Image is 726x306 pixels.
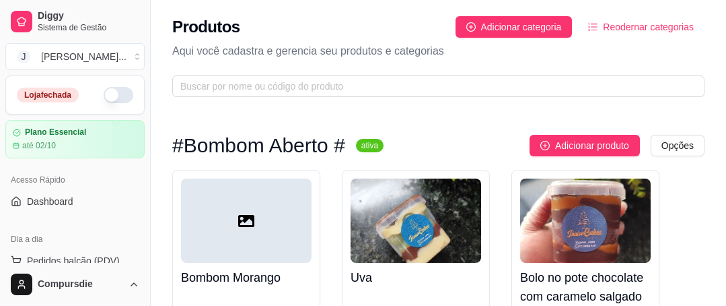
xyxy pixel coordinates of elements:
[466,22,476,32] span: plus-circle
[651,135,704,156] button: Opções
[17,50,30,63] span: J
[530,135,640,156] button: Adicionar produto
[540,141,550,150] span: plus-circle
[5,43,145,70] button: Select a team
[181,268,312,287] h4: Bombom Morango
[25,127,86,137] article: Plano Essencial
[5,228,145,250] div: Dia a dia
[172,16,240,38] h2: Produtos
[5,191,145,212] a: Dashboard
[520,179,651,263] img: product-image
[5,268,145,301] button: Compursdie
[356,139,384,152] sup: ativa
[555,138,629,153] span: Adicionar produto
[38,278,123,290] span: Compursdie
[172,43,704,59] p: Aqui você cadastra e gerencia seu produtos e categorias
[603,20,694,34] span: Reodernar categorias
[17,88,79,102] div: Loja fechada
[38,10,139,22] span: Diggy
[104,87,133,103] button: Alterar Status
[588,22,597,32] span: ordered-list
[5,250,145,272] button: Pedidos balcão (PDV)
[661,138,694,153] span: Opções
[38,22,139,33] span: Sistema de Gestão
[351,268,481,287] h4: Uva
[577,16,704,38] button: Reodernar categorias
[5,120,145,158] a: Plano Essencialaté 02/10
[481,20,562,34] span: Adicionar categoria
[351,179,481,263] img: product-image
[27,254,120,268] span: Pedidos balcão (PDV)
[172,137,345,154] h3: #Bombom Aberto #
[41,50,126,63] div: [PERSON_NAME] ...
[27,195,73,208] span: Dashboard
[5,5,145,38] a: DiggySistema de Gestão
[22,140,56,151] article: até 02/10
[520,268,651,306] h4: Bolo no pote chocolate com caramelo salgado
[456,16,573,38] button: Adicionar categoria
[180,79,686,94] input: Buscar por nome ou código do produto
[5,169,145,191] div: Acesso Rápido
